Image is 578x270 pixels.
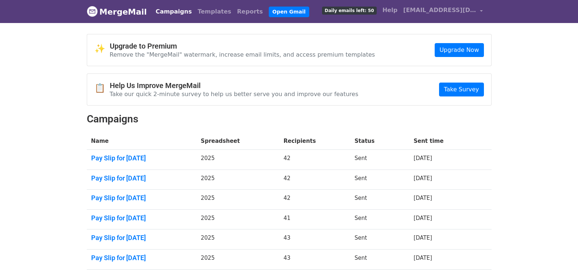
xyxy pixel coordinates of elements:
a: [DATE] [414,235,432,241]
a: [DATE] [414,195,432,201]
td: 43 [279,229,350,250]
a: Take Survey [439,83,484,96]
th: Sent time [409,133,476,150]
span: Daily emails left: 50 [322,7,376,15]
td: 42 [279,190,350,210]
td: Sent [350,250,409,270]
th: Spreadsheet [197,133,279,150]
td: 2025 [197,150,279,170]
a: [DATE] [414,175,432,182]
td: 42 [279,170,350,190]
a: Pay Slip for [DATE] [91,154,192,162]
td: Sent [350,209,409,229]
a: Open Gmail [269,7,309,17]
td: 2025 [197,190,279,210]
span: 📋 [94,83,110,94]
p: Remove the "MergeMail" watermark, increase email limits, and access premium templates [110,51,375,58]
a: Help [380,3,400,18]
td: 2025 [197,229,279,250]
td: Sent [350,190,409,210]
a: Campaigns [153,4,195,19]
a: Templates [195,4,234,19]
a: Pay Slip for [DATE] [91,234,192,242]
a: Upgrade Now [435,43,484,57]
a: [EMAIL_ADDRESS][DOMAIN_NAME] [400,3,486,20]
span: [EMAIL_ADDRESS][DOMAIN_NAME] [403,6,476,15]
th: Name [87,133,197,150]
td: 41 [279,209,350,229]
td: Sent [350,170,409,190]
th: Status [350,133,409,150]
a: Pay Slip for [DATE] [91,174,192,182]
h4: Help Us Improve MergeMail [110,81,358,90]
p: Take our quick 2-minute survey to help us better serve you and improve our features [110,90,358,98]
td: 2025 [197,250,279,270]
a: Pay Slip for [DATE] [91,214,192,222]
a: Reports [234,4,266,19]
a: [DATE] [414,255,432,261]
h2: Campaigns [87,113,492,125]
td: 2025 [197,170,279,190]
span: ✨ [94,43,110,54]
a: [DATE] [414,155,432,161]
a: Pay Slip for [DATE] [91,254,192,262]
td: 43 [279,250,350,270]
h4: Upgrade to Premium [110,42,375,50]
a: Pay Slip for [DATE] [91,194,192,202]
a: Daily emails left: 50 [319,3,379,18]
img: MergeMail logo [87,6,98,17]
a: MergeMail [87,4,147,19]
th: Recipients [279,133,350,150]
td: Sent [350,229,409,250]
a: [DATE] [414,215,432,221]
td: 42 [279,150,350,170]
td: Sent [350,150,409,170]
td: 2025 [197,209,279,229]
